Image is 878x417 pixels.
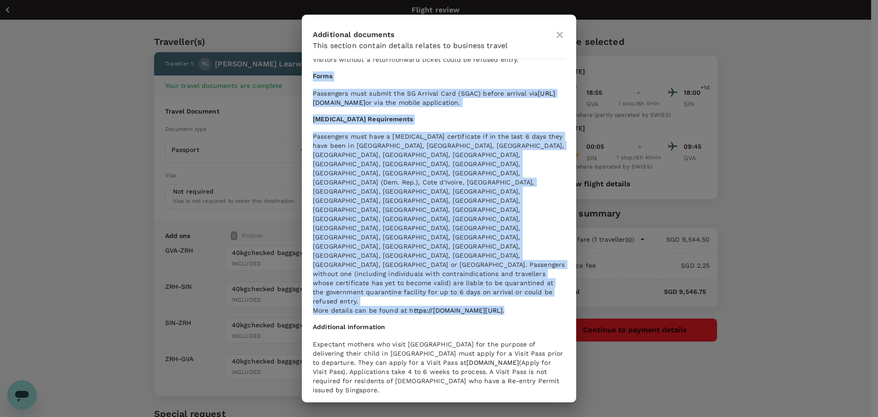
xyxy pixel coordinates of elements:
p: More details can be found at h . [313,306,565,315]
h6: Import General [313,402,565,412]
p: Visitors without a return/onward ticket could be refused entry. [313,55,565,64]
p: Additional documents [313,29,554,40]
p: This section contain details relates to business travel [313,40,554,51]
p: Passengers must have a [MEDICAL_DATA] certificate if in the last 6 days they have been in [GEOGRA... [313,132,565,306]
a: [DOMAIN_NAME] [466,359,519,366]
p: Passengers must submit the SG Arrival Card (SGAC) before arrival via or via the mobile application. [313,89,565,107]
h6: Forms [313,71,565,81]
h6: Additional Information [313,322,565,332]
a: ttps://[DOMAIN_NAME][URL] [414,307,503,314]
p: Expectant mothers who visit [GEOGRAPHIC_DATA] for the purpose of delivering their child in [GEOGR... [313,340,565,395]
h6: [MEDICAL_DATA] Requirements [313,114,565,125]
